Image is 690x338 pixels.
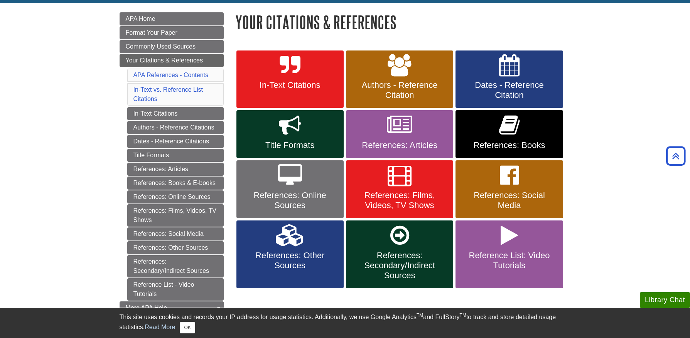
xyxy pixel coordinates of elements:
span: Title Formats [242,140,338,150]
h1: Your Citations & References [235,12,571,32]
span: Commonly Used Sources [126,43,196,50]
span: References: Articles [352,140,447,150]
span: Reference List: Video Tutorials [461,251,557,271]
a: References: Films, Videos, TV Shows [346,160,453,218]
span: References: Films, Videos, TV Shows [352,190,447,210]
a: References: Books [456,110,563,158]
a: Title Formats [236,110,344,158]
a: References: Secondary/Indirect Sources [127,255,224,277]
button: Close [180,322,195,333]
a: More APA Help [120,301,224,314]
a: Authors - Reference Citation [346,50,453,108]
a: Dates - Reference Citation [456,50,563,108]
a: References: Books & E-books [127,177,224,190]
a: Reference List - Video Tutorials [127,278,224,301]
a: Commonly Used Sources [120,40,224,53]
a: Your Citations & References [120,54,224,67]
span: Format Your Paper [126,29,177,36]
span: References: Secondary/Indirect Sources [352,251,447,281]
a: References: Films, Videos, TV Shows [127,204,224,227]
span: Dates - Reference Citation [461,80,557,100]
a: Format Your Paper [120,26,224,39]
a: References: Secondary/Indirect Sources [346,220,453,288]
a: In-Text Citations [236,50,344,108]
span: Authors - Reference Citation [352,80,447,100]
sup: TM [460,313,466,318]
a: References: Online Sources [127,190,224,203]
a: In-Text vs. Reference List Citations [133,86,203,102]
a: Read More [145,324,175,330]
span: References: Other Sources [242,251,338,271]
a: Dates - Reference Citations [127,135,224,148]
sup: TM [417,313,423,318]
a: Authors - Reference Citations [127,121,224,134]
a: References: Articles [346,110,453,158]
span: In-Text Citations [242,80,338,90]
a: APA References - Contents [133,72,208,78]
button: Library Chat [640,292,690,308]
span: APA Home [126,15,155,22]
span: More APA Help [126,304,167,311]
a: References: Online Sources [236,160,344,218]
a: References: Social Media [127,227,224,240]
a: Title Formats [127,149,224,162]
a: References: Other Sources [127,241,224,254]
a: In-Text Citations [127,107,224,120]
a: Reference List: Video Tutorials [456,220,563,288]
caption: In-Text Citation vs. Reference List Citation (See for more information) [235,305,571,322]
a: APA Home [120,12,224,25]
a: References: Other Sources [236,220,344,288]
a: References: Articles [127,163,224,176]
span: References: Online Sources [242,190,338,210]
div: This site uses cookies and records your IP address for usage statistics. Additionally, we use Goo... [120,313,571,333]
span: References: Books [461,140,557,150]
a: Back to Top [663,151,688,161]
div: Guide Page Menu [120,12,224,328]
span: References: Social Media [461,190,557,210]
span: Your Citations & References [126,57,203,64]
a: References: Social Media [456,160,563,218]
